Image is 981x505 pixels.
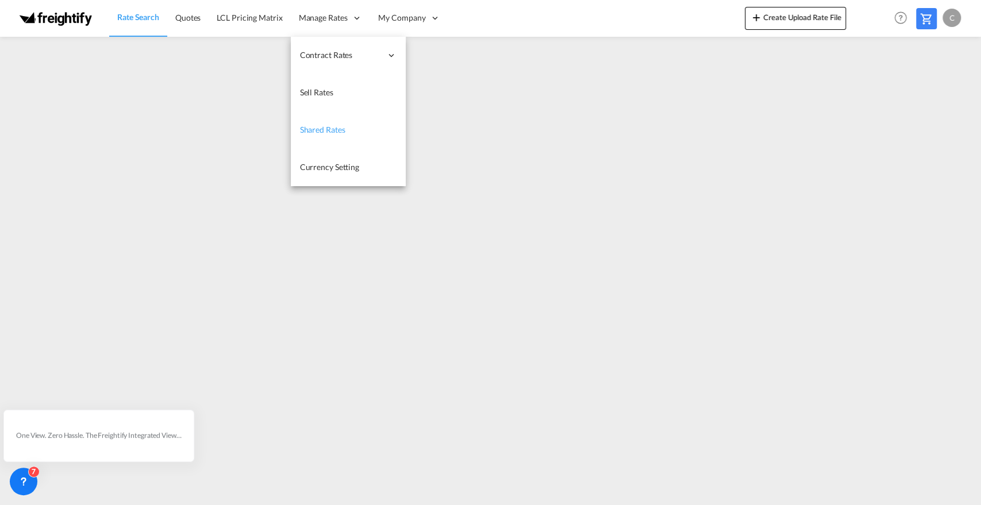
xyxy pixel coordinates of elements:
span: My Company [378,12,425,24]
div: C [942,9,961,27]
span: Manage Rates [299,12,348,24]
span: LCL Pricing Matrix [217,13,282,22]
span: Rate Search [117,12,159,22]
div: Contract Rates [291,37,406,74]
md-icon: icon-plus 400-fg [749,10,763,24]
span: Quotes [175,13,201,22]
div: Help [891,8,916,29]
span: Shared Rates [300,125,345,134]
button: icon-plus 400-fgCreate Upload Rate File [745,7,846,30]
span: Sell Rates [300,87,333,97]
img: 174eade0818d11f0a363573f706af363.png [17,5,95,31]
span: Currency Setting [300,162,359,172]
a: Currency Setting [291,149,406,186]
iframe: Chat [9,445,49,488]
a: Shared Rates [291,111,406,149]
span: Contract Rates [300,49,382,61]
span: Help [891,8,910,28]
a: Sell Rates [291,74,406,111]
